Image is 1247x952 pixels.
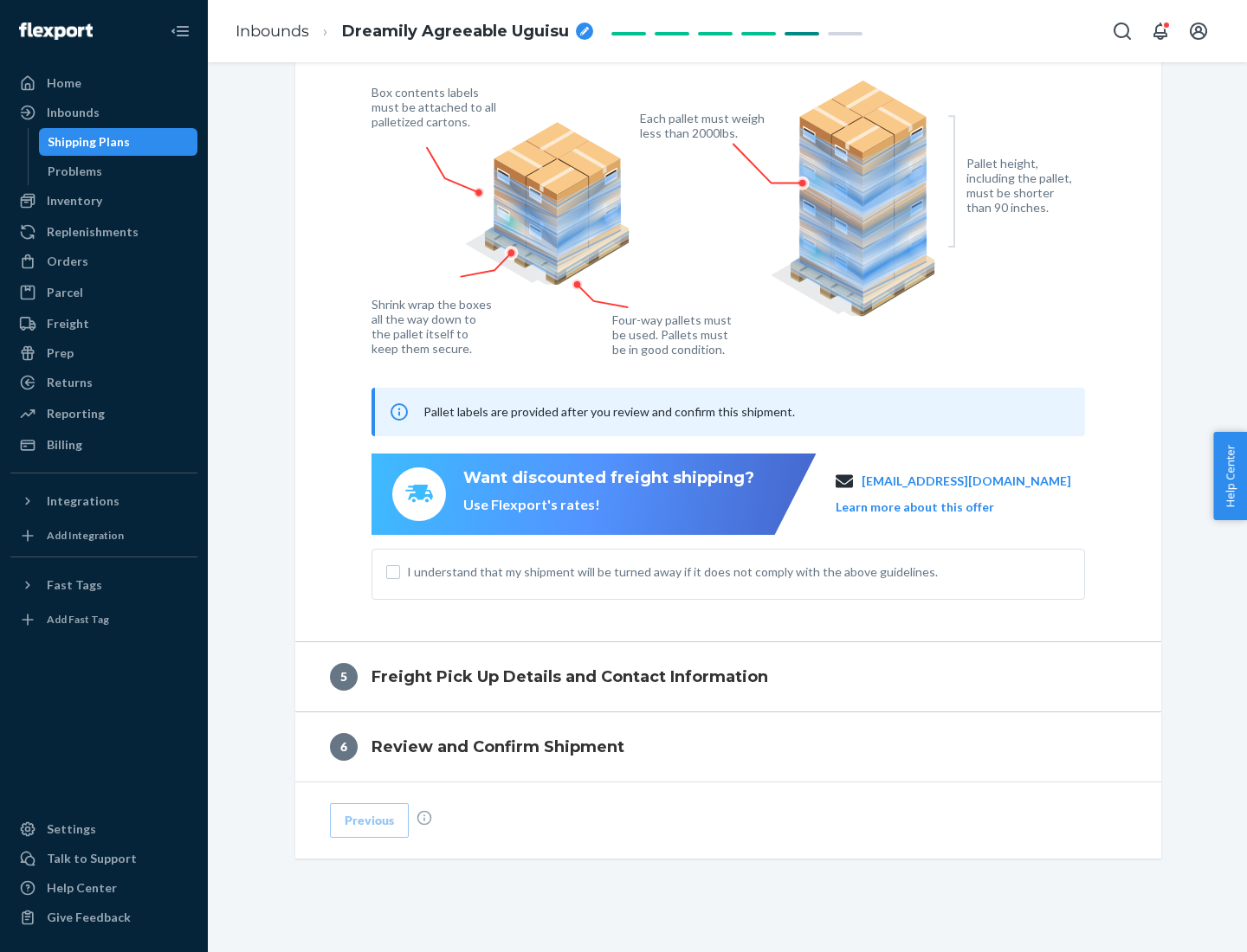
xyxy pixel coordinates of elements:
div: Integrations [47,492,120,510]
span: Dreamily Agreeable Uguisu [342,21,569,43]
a: Replenishments [10,218,197,246]
a: Talk to Support [10,845,197,872]
button: Open notifications [1143,14,1178,48]
a: Home [10,69,197,97]
div: Give Feedback [47,909,131,926]
a: Help Center [10,874,197,902]
div: Prep [47,344,74,362]
div: Parcel [47,284,83,301]
a: Inventory [10,187,197,215]
div: Help Center [47,879,117,897]
button: Open Search Box [1105,14,1140,48]
button: Help Center [1213,432,1247,520]
div: Talk to Support [47,850,137,867]
a: [EMAIL_ADDRESS][DOMAIN_NAME] [862,473,1071,490]
input: I understand that my shipment will be turned away if it does not comply with the above guidelines. [386,565,400,579]
button: Integrations [10,487,197,515]
a: Settings [10,815,197,843]
div: Shipping Plans [48,133,130,151]
a: Freight [10,310,197,338]
div: Want discounted freight shipping? [463,467,754,490]
span: I understand that my shipment will be turned away if it does not comply with the above guidelines. [407,563,1070,581]
button: Fast Tags [10,571,197,599]
div: Fast Tags [47,576,102,594]
h4: Review and Confirm Shipment [372,736,624,758]
a: Add Integration [10,522,197,550]
figcaption: Pallet height, including the pallet, must be shorter than 90 inches. [966,156,1080,215]
button: Open account menu [1181,14,1216,48]
div: Billing [47,436,82,453]
div: Inventory [47,192,102,209]
figcaption: Box contents labels must be attached to all palletized cartons. [372,85,501,129]
button: 5Freight Pick Up Details and Contact Information [295,642,1161,711]
div: Problems [48,163,102,180]
div: Returns [47,374,93,391]
button: Previous [330,803,409,838]
figcaption: Four-way pallets must be used. Pallets must be in good condition. [612,312,733,357]
div: Inbounds [47,104,100,121]
button: 6Review and Confirm Shipment [295,712,1161,782]
a: Reporting [10,400,197,428]
ol: breadcrumbs [222,6,607,57]
a: Inbounds [10,99,197,126]
div: Add Fast Tag [47,612,109,627]
a: Returns [10,369,197,396]
a: Billing [10,431,197,459]
div: Home [47,74,81,92]
button: Give Feedback [10,904,197,931]
div: 5 [330,663,358,691]
div: 6 [330,733,358,761]
div: Use Flexport's rates! [463,495,754,515]
div: Settings [47,820,96,838]
a: Shipping Plans [39,128,198,156]
button: Learn more about this offer [836,499,994,516]
a: Inbounds [236,22,309,41]
a: Prep [10,339,197,367]
figcaption: Each pallet must weigh less than 2000lbs. [640,111,769,140]
a: Add Fast Tag [10,606,197,634]
figcaption: Shrink wrap the boxes all the way down to the pallet itself to keep them secure. [372,297,495,356]
h4: Freight Pick Up Details and Contact Information [372,666,768,688]
div: Freight [47,315,89,332]
a: Parcel [10,279,197,306]
a: Orders [10,248,197,275]
img: Flexport logo [19,23,93,40]
button: Close Navigation [163,14,197,48]
div: Replenishments [47,223,139,241]
a: Problems [39,158,198,185]
span: Pallet labels are provided after you review and confirm this shipment. [423,404,795,419]
div: Add Integration [47,528,124,543]
div: Reporting [47,405,105,422]
div: Orders [47,253,88,270]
